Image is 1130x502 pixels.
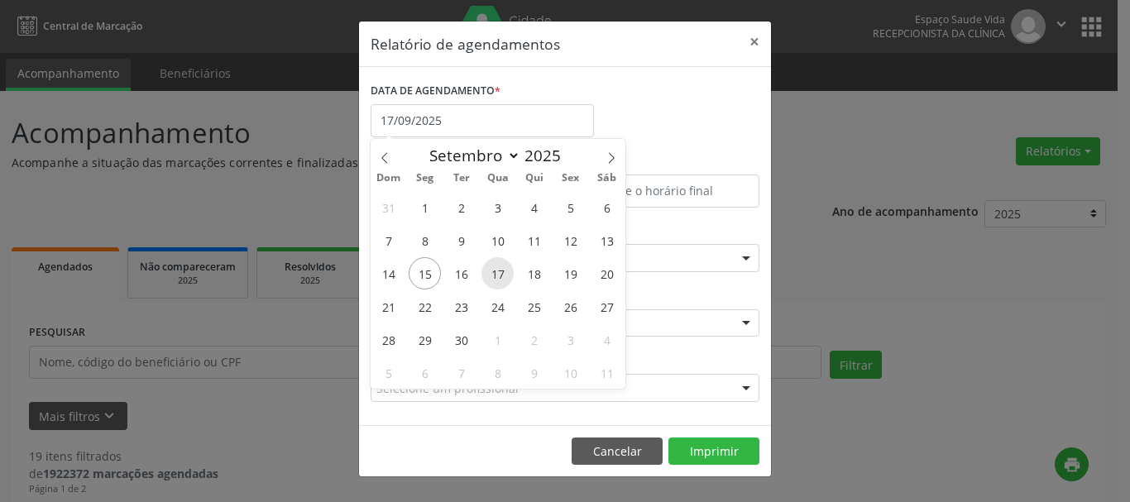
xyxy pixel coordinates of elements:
[407,173,443,184] span: Seg
[554,323,587,356] span: Outubro 3, 2025
[409,191,441,223] span: Setembro 1, 2025
[445,356,477,389] span: Outubro 7, 2025
[591,224,623,256] span: Setembro 13, 2025
[481,290,514,323] span: Setembro 24, 2025
[572,437,663,466] button: Cancelar
[371,104,594,137] input: Selecione uma data ou intervalo
[591,191,623,223] span: Setembro 6, 2025
[372,290,405,323] span: Setembro 21, 2025
[372,224,405,256] span: Setembro 7, 2025
[591,323,623,356] span: Outubro 4, 2025
[445,290,477,323] span: Setembro 23, 2025
[481,323,514,356] span: Outubro 1, 2025
[518,290,550,323] span: Setembro 25, 2025
[569,175,759,208] input: Selecione o horário final
[591,257,623,289] span: Setembro 20, 2025
[445,323,477,356] span: Setembro 30, 2025
[520,145,575,166] input: Year
[372,191,405,223] span: Agosto 31, 2025
[518,224,550,256] span: Setembro 11, 2025
[738,22,771,62] button: Close
[376,380,519,397] span: Selecione um profissional
[372,356,405,389] span: Outubro 5, 2025
[554,290,587,323] span: Setembro 26, 2025
[554,257,587,289] span: Setembro 19, 2025
[480,173,516,184] span: Qua
[445,224,477,256] span: Setembro 9, 2025
[372,257,405,289] span: Setembro 14, 2025
[591,356,623,389] span: Outubro 11, 2025
[409,323,441,356] span: Setembro 29, 2025
[516,173,553,184] span: Qui
[421,144,520,167] select: Month
[409,356,441,389] span: Outubro 6, 2025
[518,191,550,223] span: Setembro 4, 2025
[371,173,407,184] span: Dom
[554,224,587,256] span: Setembro 12, 2025
[554,356,587,389] span: Outubro 10, 2025
[481,356,514,389] span: Outubro 8, 2025
[518,356,550,389] span: Outubro 9, 2025
[409,224,441,256] span: Setembro 8, 2025
[553,173,589,184] span: Sex
[371,79,500,104] label: DATA DE AGENDAMENTO
[668,437,759,466] button: Imprimir
[409,257,441,289] span: Setembro 15, 2025
[554,191,587,223] span: Setembro 5, 2025
[481,191,514,223] span: Setembro 3, 2025
[481,257,514,289] span: Setembro 17, 2025
[409,290,441,323] span: Setembro 22, 2025
[445,257,477,289] span: Setembro 16, 2025
[589,173,625,184] span: Sáb
[518,257,550,289] span: Setembro 18, 2025
[372,323,405,356] span: Setembro 28, 2025
[371,33,560,55] h5: Relatório de agendamentos
[443,173,480,184] span: Ter
[481,224,514,256] span: Setembro 10, 2025
[569,149,759,175] label: ATÉ
[445,191,477,223] span: Setembro 2, 2025
[591,290,623,323] span: Setembro 27, 2025
[518,323,550,356] span: Outubro 2, 2025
